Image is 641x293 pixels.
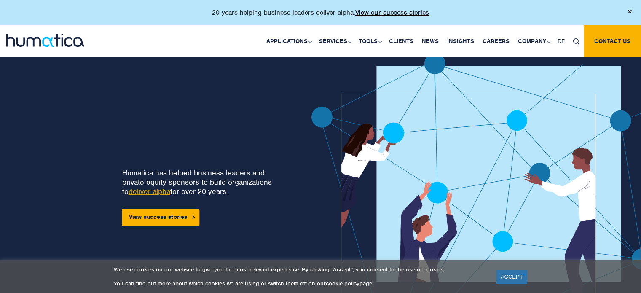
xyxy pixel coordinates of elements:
[262,25,315,57] a: Applications
[129,187,170,196] a: deliver alpha
[114,266,486,273] p: We use cookies on our website to give you the most relevant experience. By clicking “Accept”, you...
[114,280,486,287] p: You can find out more about which cookies we are using or switch them off on our page.
[315,25,354,57] a: Services
[326,280,359,287] a: cookie policy
[443,25,478,57] a: Insights
[496,270,527,284] a: ACCEPT
[514,25,553,57] a: Company
[558,38,565,45] span: DE
[354,25,385,57] a: Tools
[122,168,277,196] p: Humatica has helped business leaders and private equity sponsors to build organizations to for ov...
[355,8,429,17] a: View our success stories
[573,38,579,45] img: search_icon
[212,8,429,17] p: 20 years helping business leaders deliver alpha.
[385,25,418,57] a: Clients
[418,25,443,57] a: News
[553,25,569,57] a: DE
[6,34,84,47] img: logo
[193,215,195,219] img: arrowicon
[584,25,641,57] a: Contact us
[122,209,200,226] a: View success stories
[478,25,514,57] a: Careers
